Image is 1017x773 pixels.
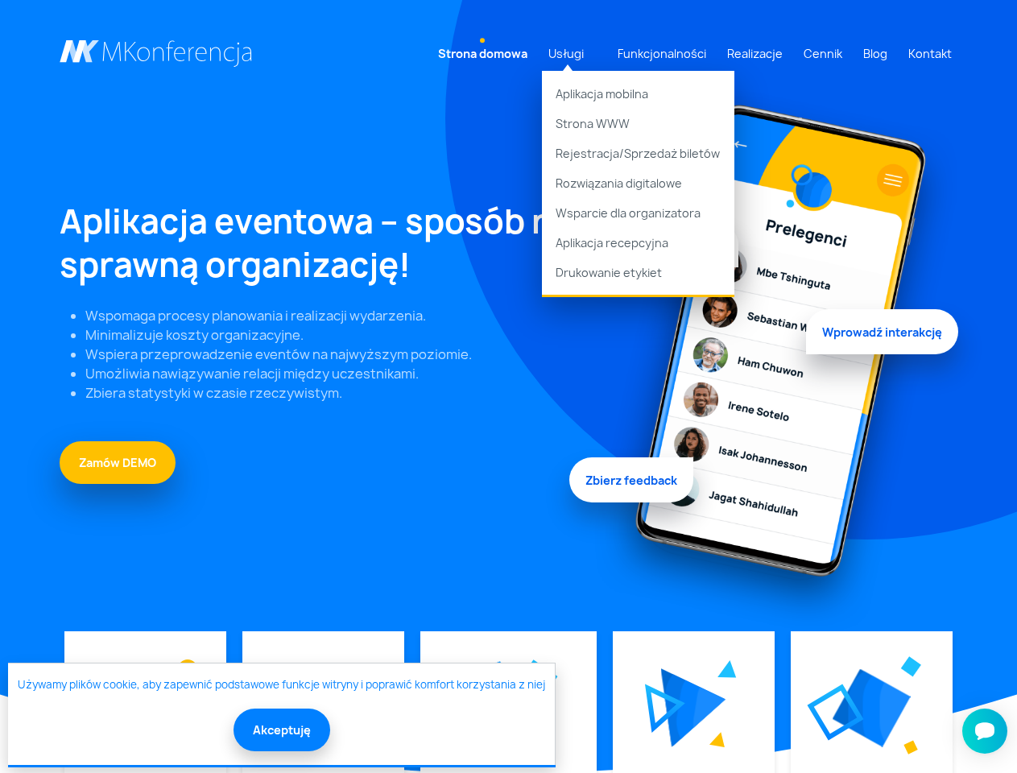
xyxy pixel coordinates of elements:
a: Strona domowa [432,39,534,68]
a: Kontakt [902,39,958,68]
a: Używamy plików cookie, aby zapewnić podstawowe funkcje witryny i poprawić komfort korzystania z niej [18,677,545,693]
a: Zamów DEMO [60,441,176,484]
a: Usługi [542,39,590,68]
li: Wspomaga procesy planowania i realizacji wydarzenia. [85,306,576,325]
a: Wsparcie dla organizatora [542,198,734,228]
a: Rejestracja/Sprzedaż biletów [542,138,734,168]
a: Realizacje [721,39,789,68]
img: Graficzny element strony [833,669,911,747]
img: Graficzny element strony [525,659,558,688]
a: Funkcjonalności [611,39,713,68]
li: Wspiera przeprowadzenie eventów na najwyższym poziomie. [85,345,576,364]
a: Drukowanie etykiet [542,258,734,296]
span: Zbierz feedback [569,453,693,498]
a: Rozwiązania digitalowe [542,168,734,198]
img: Graficzny element strony [595,90,958,631]
li: Umożliwia nawiązywanie relacji między uczestnikami. [85,364,576,383]
a: Blog [857,39,894,68]
img: Graficzny element strony [903,740,918,754]
a: Strona WWW [542,109,734,138]
img: Graficzny element strony [901,657,922,678]
a: Aplikacja mobilna [542,71,734,109]
h1: Aplikacja eventowa – sposób na sprawną organizację! [60,200,576,287]
img: Graficzny element strony [178,659,197,679]
span: Wprowadź interakcję [806,304,958,349]
img: Graficzny element strony [661,668,726,747]
img: Graficzny element strony [807,684,864,741]
img: Graficzny element strony [645,684,685,733]
li: Minimalizuje koszty organizacyjne. [85,325,576,345]
img: Graficzny element strony [717,659,737,678]
iframe: Smartsupp widget button [962,709,1007,754]
button: Akceptuję [234,709,330,751]
a: Cennik [797,39,849,68]
li: Zbiera statystyki w czasie rzeczywistym. [85,383,576,403]
a: Aplikacja recepcyjna [542,228,734,258]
